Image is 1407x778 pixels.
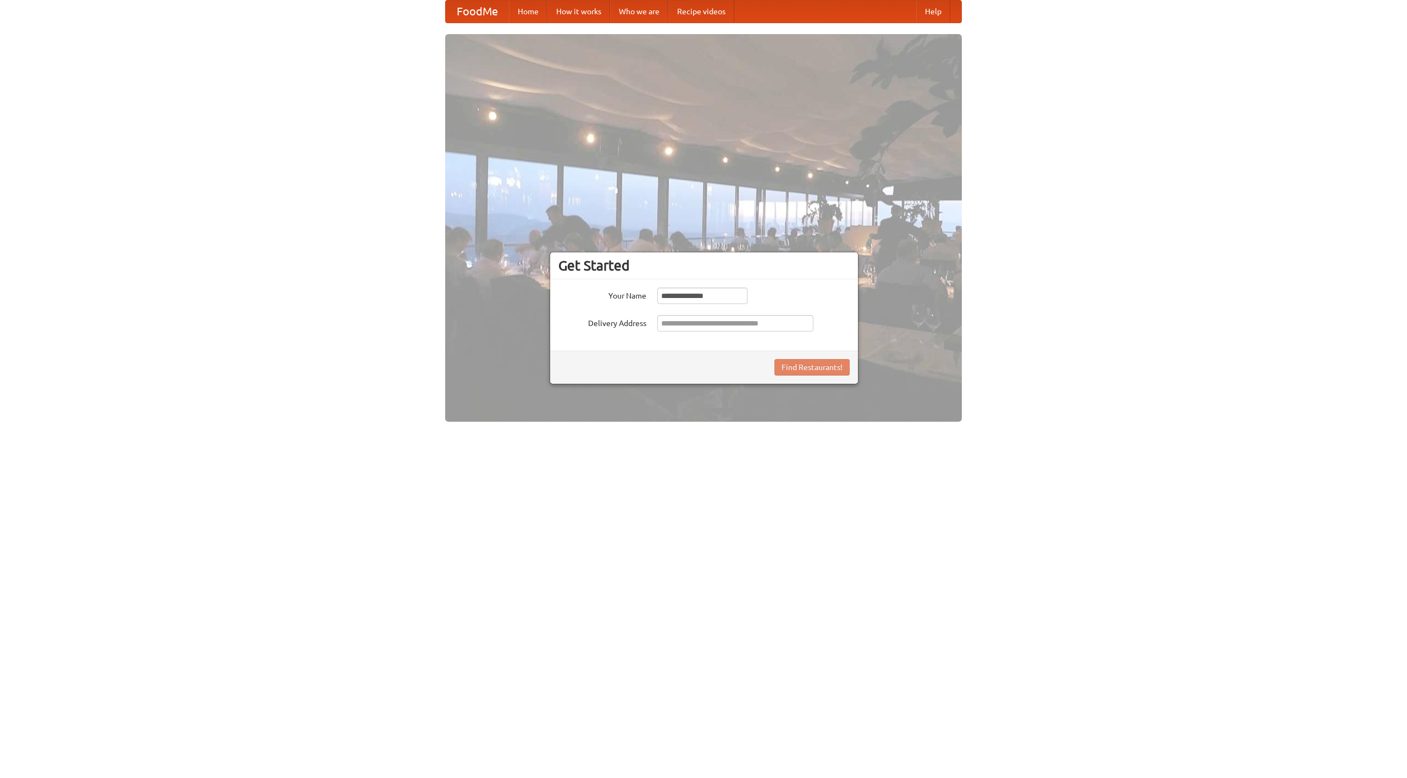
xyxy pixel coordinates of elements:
a: How it works [547,1,610,23]
a: Home [509,1,547,23]
h3: Get Started [558,257,850,274]
label: Delivery Address [558,315,646,329]
a: Help [916,1,950,23]
a: Who we are [610,1,668,23]
label: Your Name [558,288,646,301]
a: Recipe videos [668,1,734,23]
a: FoodMe [446,1,509,23]
button: Find Restaurants! [774,359,850,376]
